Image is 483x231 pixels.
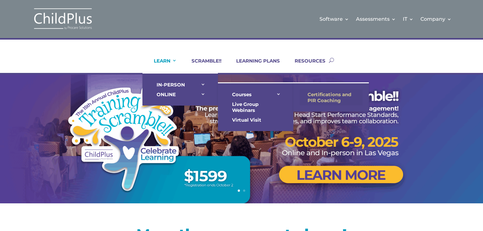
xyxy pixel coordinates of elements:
[228,58,280,73] a: LEARNING PLANS
[149,90,212,99] a: ONLINE
[403,6,414,32] a: IT
[287,58,325,73] a: RESOURCES
[243,190,245,192] a: 2
[149,80,212,90] a: IN-PERSON
[300,90,363,105] a: Certifications and PIR Coaching
[184,58,221,73] a: SCRAMBLE!!
[356,6,396,32] a: Assessments
[420,6,452,32] a: Company
[224,99,287,115] a: Live Group Webinars
[146,58,177,73] a: LEARN
[238,190,240,192] a: 1
[224,115,287,125] a: Virtual Visit
[319,6,349,32] a: Software
[224,90,287,99] a: Courses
